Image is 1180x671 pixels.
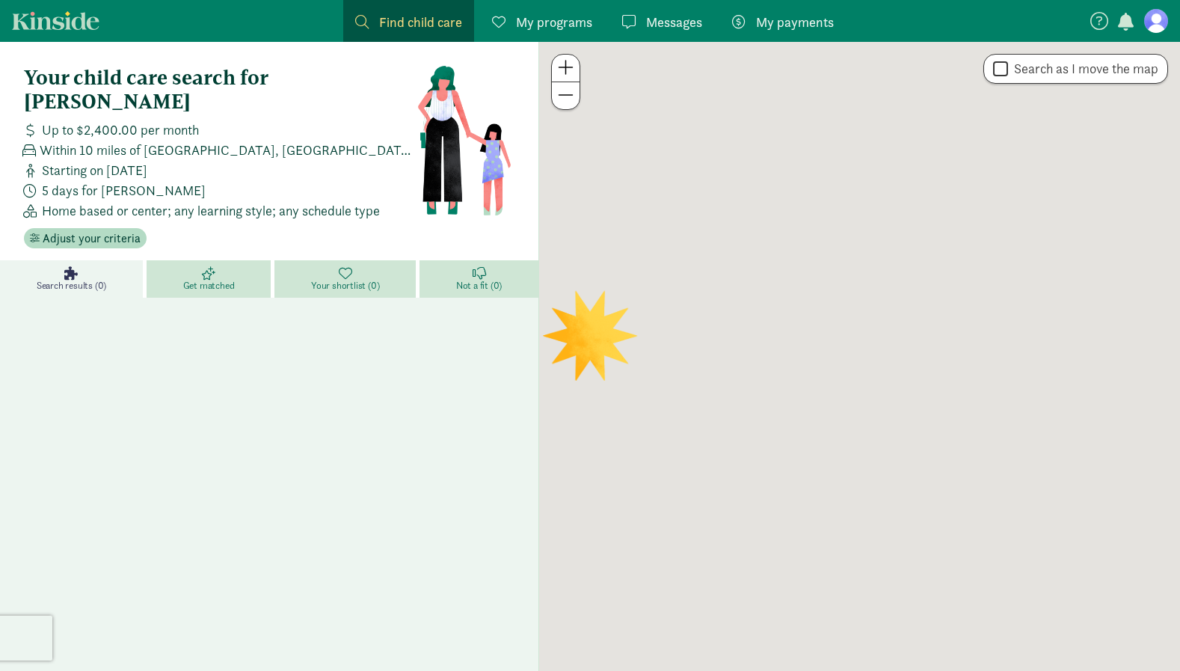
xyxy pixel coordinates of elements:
[516,12,592,32] span: My programs
[147,260,274,298] a: Get matched
[646,12,702,32] span: Messages
[379,12,462,32] span: Find child care
[43,230,141,248] span: Adjust your criteria
[42,200,380,221] span: Home based or center; any learning style; any schedule type
[311,280,379,292] span: Your shortlist (0)
[40,140,417,160] span: Within 10 miles of [GEOGRAPHIC_DATA], [GEOGRAPHIC_DATA] 19067
[24,66,417,114] h4: Your child care search for [PERSON_NAME]
[24,228,147,249] button: Adjust your criteria
[847,344,873,370] div: Click to see details
[456,280,502,292] span: Not a fit (0)
[37,280,106,292] span: Search results (0)
[274,260,420,298] a: Your shortlist (0)
[1008,60,1158,78] label: Search as I move the map
[756,12,834,32] span: My payments
[42,160,147,180] span: Starting on [DATE]
[12,11,99,30] a: Kinside
[183,280,235,292] span: Get matched
[42,180,206,200] span: 5 days for [PERSON_NAME]
[420,260,538,298] a: Not a fit (0)
[42,120,199,140] span: Up to $2,400.00 per month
